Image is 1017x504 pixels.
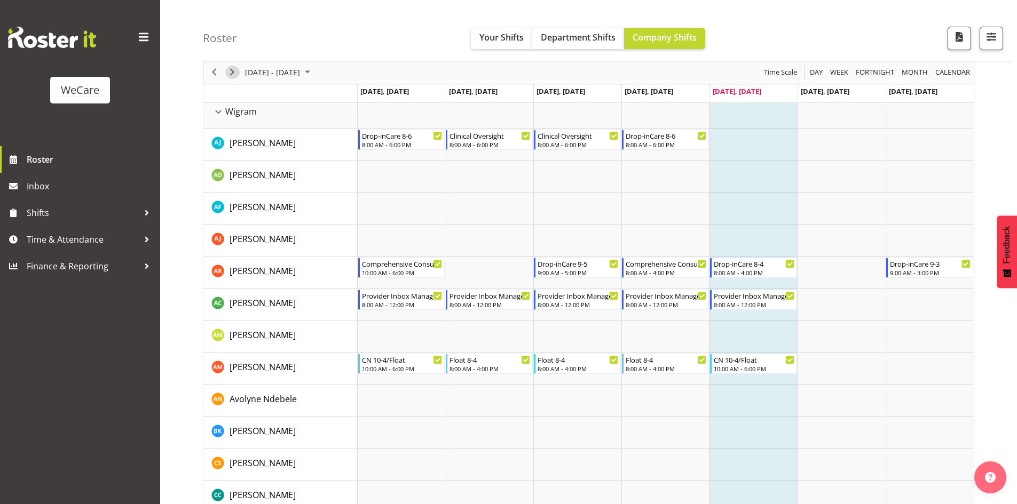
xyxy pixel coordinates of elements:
[203,97,358,129] td: Wigram resource
[854,66,896,79] button: Fortnight
[534,130,621,150] div: AJ Jones"s event - Clinical Oversight Begin From Wednesday, September 17, 2025 at 8:00:00 AM GMT+...
[449,86,498,96] span: [DATE], [DATE]
[934,66,971,79] span: calendar
[223,61,241,84] div: next period
[230,361,296,373] span: [PERSON_NAME]
[900,66,930,79] button: Timeline Month
[450,140,530,149] div: 8:00 AM - 6:00 PM
[230,457,296,469] span: [PERSON_NAME]
[1002,226,1012,263] span: Feedback
[230,457,296,469] a: [PERSON_NAME]
[886,258,973,278] div: Andrea Ramirez"s event - Drop-inCare 9-3 Begin From Sunday, September 21, 2025 at 9:00:00 AM GMT+...
[622,354,709,374] div: Ashley Mendoza"s event - Float 8-4 Begin From Thursday, September 18, 2025 at 8:00:00 AM GMT+12:0...
[362,140,443,149] div: 8:00 AM - 6:00 PM
[537,86,585,96] span: [DATE], [DATE]
[203,193,358,225] td: Alex Ferguson resource
[479,31,524,43] span: Your Shifts
[622,258,709,278] div: Andrea Ramirez"s event - Comprehensive Consult 8-4 Begin From Thursday, September 18, 2025 at 8:0...
[241,61,317,84] div: September 15 - 21, 2025
[243,66,315,79] button: September 2025
[203,32,237,44] h4: Roster
[203,417,358,449] td: Brian Ko resource
[230,265,296,277] a: [PERSON_NAME]
[980,27,1003,50] button: Filter Shifts
[538,300,618,309] div: 8:00 AM - 12:00 PM
[538,258,618,269] div: Drop-inCare 9-5
[230,297,296,309] a: [PERSON_NAME]
[538,130,618,141] div: Clinical Oversight
[624,28,705,49] button: Company Shifts
[626,290,706,301] div: Provider Inbox Management
[710,258,797,278] div: Andrea Ramirez"s event - Drop-inCare 8-4 Begin From Friday, September 19, 2025 at 8:00:00 AM GMT+...
[541,31,616,43] span: Department Shifts
[714,290,794,301] div: Provider Inbox Management
[889,86,937,96] span: [DATE], [DATE]
[762,66,799,79] button: Time Scale
[203,225,358,257] td: Amy Johannsen resource
[948,27,971,50] button: Download a PDF of the roster according to the set date range.
[450,130,530,141] div: Clinical Oversight
[714,300,794,309] div: 8:00 AM - 12:00 PM
[713,86,761,96] span: [DATE], [DATE]
[633,31,697,43] span: Company Shifts
[203,321,358,353] td: Antonia Mao resource
[890,268,971,277] div: 9:00 AM - 3:00 PM
[450,354,530,365] div: Float 8-4
[901,66,929,79] span: Month
[203,289,358,321] td: Andrew Casburn resource
[626,268,706,277] div: 8:00 AM - 4:00 PM
[622,290,709,310] div: Andrew Casburn"s event - Provider Inbox Management Begin From Thursday, September 18, 2025 at 8:0...
[205,61,223,84] div: previous period
[230,425,296,437] a: [PERSON_NAME]
[534,354,621,374] div: Ashley Mendoza"s event - Float 8-4 Begin From Wednesday, September 17, 2025 at 8:00:00 AM GMT+12:...
[230,201,296,213] a: [PERSON_NAME]
[360,86,409,96] span: [DATE], [DATE]
[230,361,296,373] a: [PERSON_NAME]
[230,489,296,501] span: [PERSON_NAME]
[27,205,139,221] span: Shifts
[446,290,533,310] div: Andrew Casburn"s event - Provider Inbox Management Begin From Tuesday, September 16, 2025 at 8:00...
[203,449,358,481] td: Catherine Stewart resource
[230,169,296,181] a: [PERSON_NAME]
[801,86,849,96] span: [DATE], [DATE]
[203,385,358,417] td: Avolyne Ndebele resource
[203,353,358,385] td: Ashley Mendoza resource
[710,290,797,310] div: Andrew Casburn"s event - Provider Inbox Management Begin From Friday, September 19, 2025 at 8:00:...
[230,425,296,437] span: [PERSON_NAME]
[714,364,794,373] div: 10:00 AM - 6:00 PM
[27,178,155,194] span: Inbox
[230,393,297,405] span: Avolyne Ndebele
[362,290,443,301] div: Provider Inbox Management
[446,130,533,150] div: AJ Jones"s event - Clinical Oversight Begin From Tuesday, September 16, 2025 at 8:00:00 AM GMT+12...
[362,258,443,269] div: Comprehensive Consult 10-6
[203,161,358,193] td: Aleea Devenport resource
[855,66,895,79] span: Fortnight
[362,354,443,365] div: CN 10-4/Float
[534,290,621,310] div: Andrew Casburn"s event - Provider Inbox Management Begin From Wednesday, September 17, 2025 at 8:...
[450,290,530,301] div: Provider Inbox Management
[362,364,443,373] div: 10:00 AM - 6:00 PM
[450,364,530,373] div: 8:00 AM - 4:00 PM
[471,28,532,49] button: Your Shifts
[714,268,794,277] div: 8:00 AM - 4:00 PM
[997,215,1017,288] button: Feedback - Show survey
[763,66,798,79] span: Time Scale
[534,258,621,278] div: Andrea Ramirez"s event - Drop-inCare 9-5 Begin From Wednesday, September 17, 2025 at 9:00:00 AM G...
[203,129,358,161] td: AJ Jones resource
[362,130,443,141] div: Drop-inCare 8-6
[230,233,296,245] a: [PERSON_NAME]
[538,290,618,301] div: Provider Inbox Management
[358,130,445,150] div: AJ Jones"s event - Drop-inCare 8-6 Begin From Monday, September 15, 2025 at 8:00:00 AM GMT+12:00 ...
[362,300,443,309] div: 8:00 AM - 12:00 PM
[622,130,709,150] div: AJ Jones"s event - Drop-inCare 8-6 Begin From Thursday, September 18, 2025 at 8:00:00 AM GMT+12:0...
[230,233,296,245] span: [PERSON_NAME]
[225,66,240,79] button: Next
[362,268,443,277] div: 10:00 AM - 6:00 PM
[626,364,706,373] div: 8:00 AM - 4:00 PM
[230,137,296,149] span: [PERSON_NAME]
[626,354,706,365] div: Float 8-4
[225,105,257,118] span: Wigram
[358,354,445,374] div: Ashley Mendoza"s event - CN 10-4/Float Begin From Monday, September 15, 2025 at 10:00:00 AM GMT+1...
[626,130,706,141] div: Drop-inCare 8-6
